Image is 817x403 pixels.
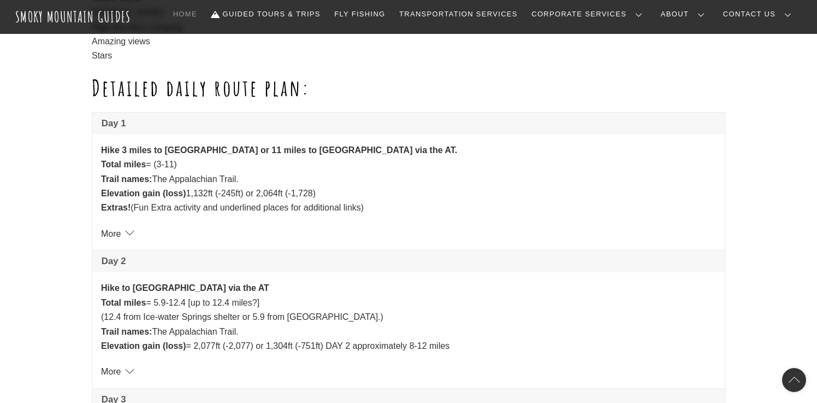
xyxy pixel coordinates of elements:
[101,281,716,353] p: = 5.9-12.4 [up to 12.4 miles?] (12.4 from Ice-water Springs shelter or 5.9 from [GEOGRAPHIC_DATA]...
[101,145,457,155] strong: Hike 3 miles to [GEOGRAPHIC_DATA] or 11 miles to [GEOGRAPHIC_DATA] via the AT.
[101,327,152,336] strong: Trail names:
[101,143,716,215] p: = (3-11) The Appalachian Trail. 1,132ft (-245ft) or 2,064ft (-1,728) (Fun Extra activity and unde...
[101,341,186,351] strong: Elevation gain (loss)
[101,367,132,376] a: More
[92,113,725,135] a: Day 1
[169,3,202,26] a: Home
[15,8,131,26] a: Smoky Mountain Guides
[395,3,522,26] a: Transportation Services
[101,283,269,293] strong: Hike to [GEOGRAPHIC_DATA] via the AT
[656,3,713,26] a: About
[527,3,651,26] a: Corporate Services
[207,3,325,26] a: Guided Tours & Trips
[92,250,725,272] a: Day 2
[92,75,725,101] h1: Detailed daily route plan:
[102,117,715,130] span: Day 1
[101,189,186,198] strong: Elevation gain (loss)
[101,229,132,238] a: More
[101,174,152,184] strong: Trail names:
[330,3,389,26] a: Fly Fishing
[101,160,146,169] strong: Total miles
[719,3,800,26] a: Contact Us
[102,255,715,268] span: Day 2
[101,203,131,212] strong: Extras!
[101,298,146,307] strong: Total miles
